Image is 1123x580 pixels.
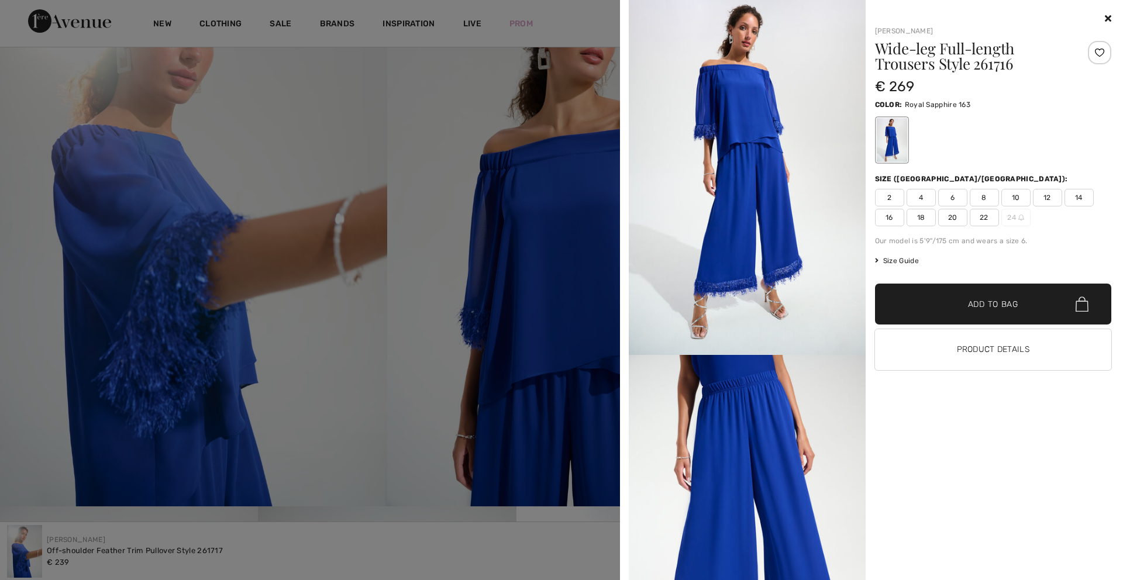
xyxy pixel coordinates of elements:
button: Add to Bag [875,284,1112,324]
div: Royal Sapphire 163 [876,118,907,162]
span: 4 [907,189,936,206]
a: [PERSON_NAME] [875,27,933,35]
img: ring-m.svg [1018,215,1024,220]
h1: Wide-leg Full-length Trousers Style 261716 [875,41,1072,71]
span: Royal Sapphire 163 [905,101,970,109]
span: Chat [27,8,51,19]
span: Color: [875,101,902,109]
div: Size ([GEOGRAPHIC_DATA]/[GEOGRAPHIC_DATA]): [875,174,1070,184]
span: 22 [970,209,999,226]
span: 20 [938,209,967,226]
span: 14 [1065,189,1094,206]
span: 12 [1033,189,1062,206]
button: Product Details [875,329,1112,370]
img: Bag.svg [1076,296,1088,312]
span: Size Guide [875,256,919,266]
span: Add to Bag [968,298,1018,310]
span: 18 [907,209,936,226]
span: 10 [1001,189,1031,206]
span: 2 [875,189,904,206]
span: 24 [1001,209,1031,226]
span: 16 [875,209,904,226]
div: Our model is 5'9"/175 cm and wears a size 6. [875,236,1112,246]
span: 8 [970,189,999,206]
span: € 269 [875,78,915,95]
span: 6 [938,189,967,206]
